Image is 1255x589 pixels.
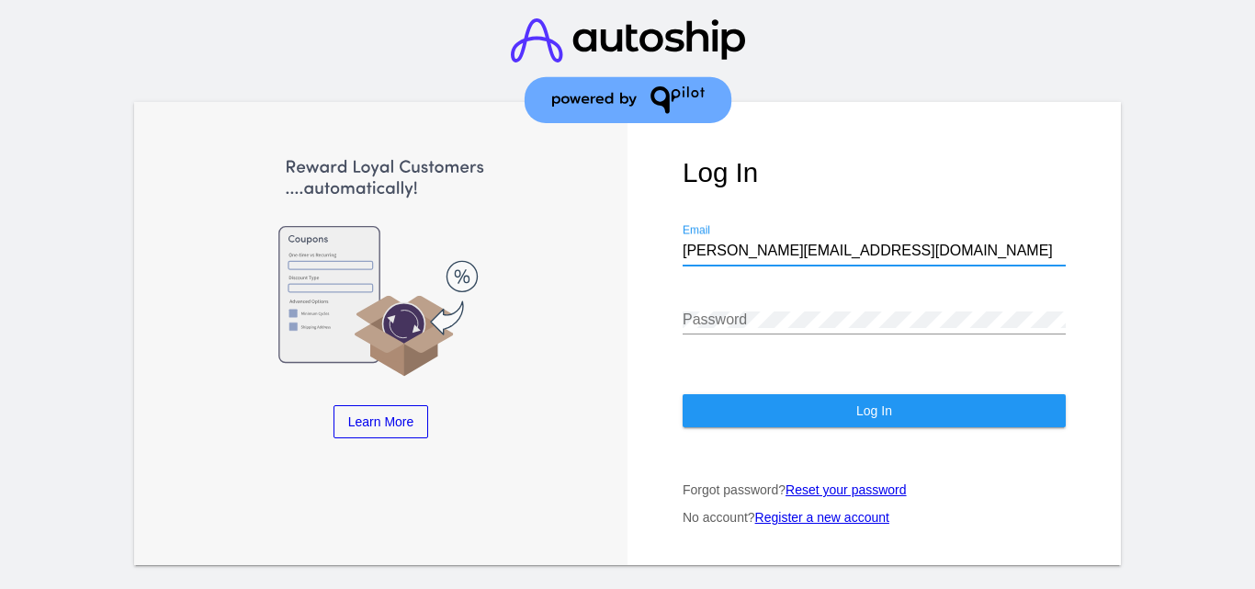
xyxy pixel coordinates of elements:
[683,394,1066,427] button: Log In
[189,157,572,378] img: Apply Coupons Automatically to Scheduled Orders with QPilot
[683,482,1066,497] p: Forgot password?
[856,403,892,418] span: Log In
[348,414,414,429] span: Learn More
[786,482,907,497] a: Reset your password
[683,157,1066,188] h1: Log In
[755,510,889,525] a: Register a new account
[334,405,429,438] a: Learn More
[683,243,1066,259] input: Email
[683,510,1066,525] p: No account?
